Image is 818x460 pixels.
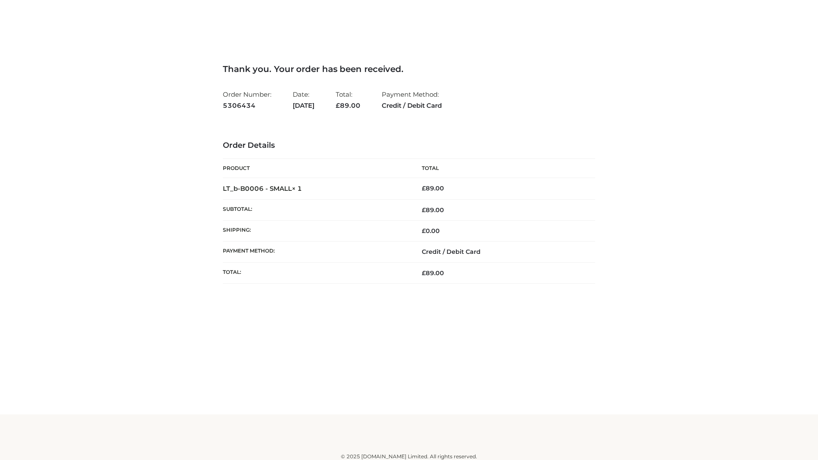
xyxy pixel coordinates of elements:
th: Payment method: [223,241,409,262]
th: Product [223,159,409,178]
strong: [DATE] [293,100,314,111]
span: 89.00 [422,206,444,214]
h3: Order Details [223,141,595,150]
th: Shipping: [223,221,409,241]
strong: Credit / Debit Card [382,100,442,111]
span: £ [422,184,426,192]
li: Date: [293,87,314,113]
th: Total: [223,262,409,283]
td: Credit / Debit Card [409,241,595,262]
li: Order Number: [223,87,271,113]
span: £ [422,206,426,214]
th: Subtotal: [223,199,409,220]
span: 89.00 [336,101,360,109]
span: £ [422,227,426,235]
strong: × 1 [292,184,302,193]
span: £ [422,269,426,277]
th: Total [409,159,595,178]
span: £ [336,101,340,109]
li: Payment Method: [382,87,442,113]
bdi: 0.00 [422,227,440,235]
strong: LT_b-B0006 - SMALL [223,184,302,193]
span: 89.00 [422,269,444,277]
li: Total: [336,87,360,113]
strong: 5306434 [223,100,271,111]
h3: Thank you. Your order has been received. [223,64,595,74]
bdi: 89.00 [422,184,444,192]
